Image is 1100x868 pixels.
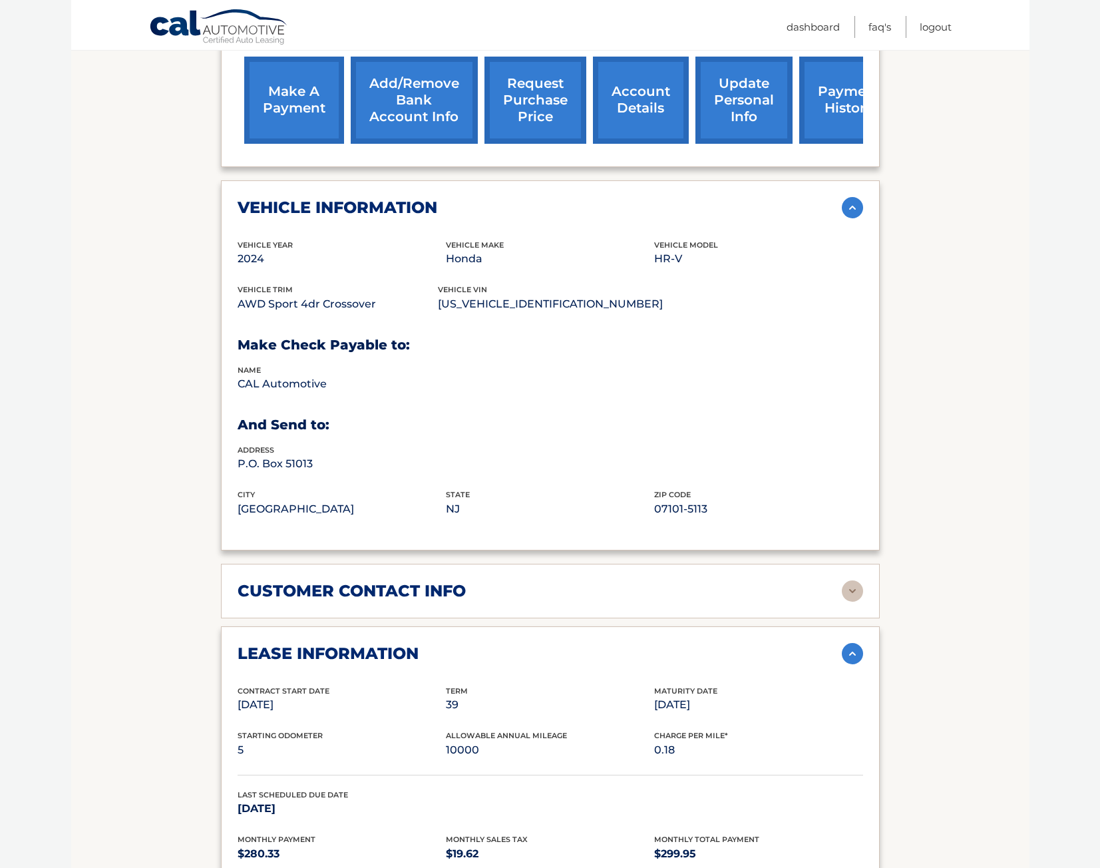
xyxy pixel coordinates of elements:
[446,500,654,519] p: NJ
[446,741,654,759] p: 10000
[654,741,862,759] p: 0.18
[654,250,862,268] p: HR-V
[238,240,293,250] span: vehicle Year
[446,490,470,499] span: state
[842,580,863,602] img: accordion-rest.svg
[238,581,466,601] h2: customer contact info
[238,417,863,433] h3: And Send to:
[238,845,446,863] p: $280.33
[238,644,419,664] h2: lease information
[654,731,728,740] span: Charge Per Mile*
[654,490,691,499] span: zip code
[654,696,862,714] p: [DATE]
[484,57,586,144] a: request purchase price
[238,696,446,714] p: [DATE]
[920,16,952,38] a: Logout
[238,490,255,499] span: city
[787,16,840,38] a: Dashboard
[238,731,323,740] span: Starting Odometer
[446,250,654,268] p: Honda
[238,198,437,218] h2: vehicle information
[654,240,718,250] span: vehicle model
[238,365,261,375] span: name
[654,845,862,863] p: $299.95
[842,197,863,218] img: accordion-active.svg
[438,285,487,294] span: vehicle vin
[446,240,504,250] span: vehicle make
[244,57,344,144] a: make a payment
[799,57,899,144] a: payment history
[238,285,293,294] span: vehicle trim
[149,9,289,47] a: Cal Automotive
[238,741,446,759] p: 5
[446,835,528,844] span: Monthly Sales Tax
[238,295,438,314] p: AWD Sport 4dr Crossover
[238,375,446,393] p: CAL Automotive
[238,835,315,844] span: Monthly Payment
[654,500,862,519] p: 07101-5113
[238,790,348,799] span: Last Scheduled Due Date
[238,250,446,268] p: 2024
[593,57,689,144] a: account details
[238,686,329,696] span: Contract Start Date
[446,686,468,696] span: Term
[238,500,446,519] p: [GEOGRAPHIC_DATA]
[842,643,863,664] img: accordion-active.svg
[446,845,654,863] p: $19.62
[438,295,663,314] p: [US_VEHICLE_IDENTIFICATION_NUMBER]
[654,835,759,844] span: Monthly Total Payment
[238,455,446,473] p: P.O. Box 51013
[654,686,717,696] span: Maturity Date
[238,799,446,818] p: [DATE]
[446,696,654,714] p: 39
[446,731,567,740] span: Allowable Annual Mileage
[351,57,478,144] a: Add/Remove bank account info
[238,445,274,455] span: address
[695,57,793,144] a: update personal info
[868,16,891,38] a: FAQ's
[238,337,863,353] h3: Make Check Payable to:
